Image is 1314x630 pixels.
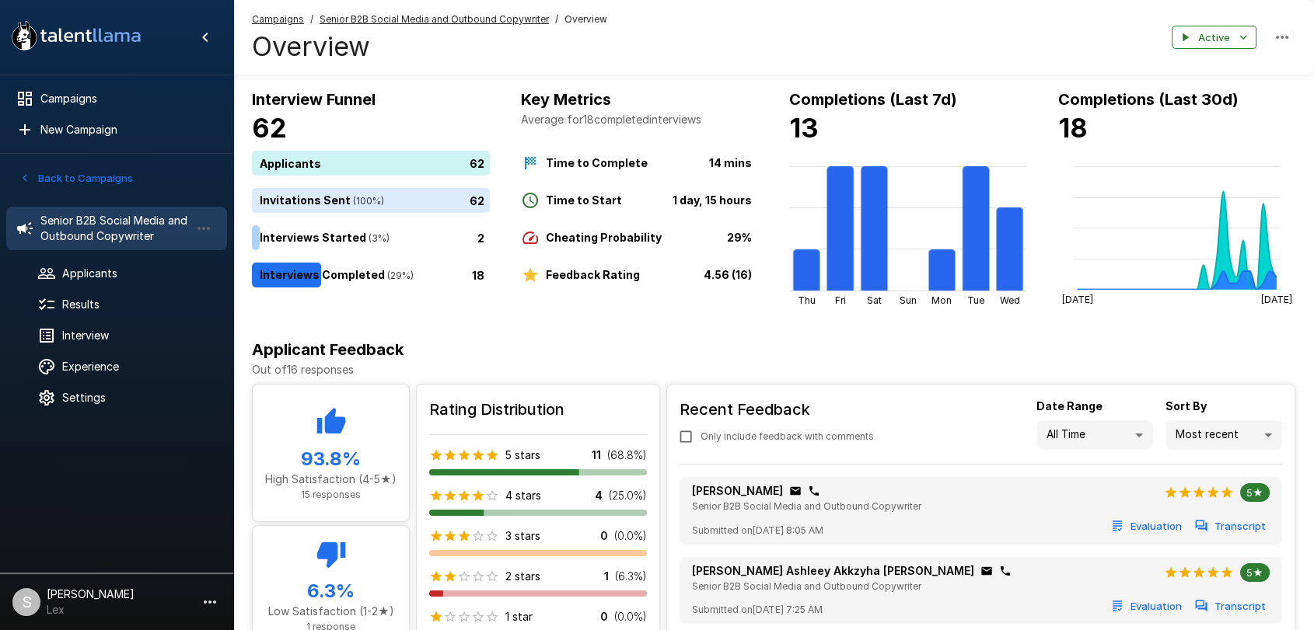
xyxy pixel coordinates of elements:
button: Transcript [1192,594,1270,618]
b: Key Metrics [521,90,611,109]
div: Click to copy [789,485,802,497]
p: [PERSON_NAME] [692,483,783,499]
p: 11 [592,447,601,463]
button: Evaluation [1108,594,1186,618]
b: Sort By [1165,399,1207,412]
p: 2 [477,229,484,245]
tspan: [DATE] [1260,294,1291,305]
p: 0 [600,528,608,544]
tspan: Fri [835,294,846,306]
b: Time to Complete [546,156,648,169]
p: Low Satisfaction (1-2★) [265,604,397,619]
div: Click to copy [999,565,1012,577]
p: High Satisfaction (4-5★) [265,472,397,487]
tspan: Sun [900,294,917,306]
b: Time to Start [546,193,622,207]
p: Average for 18 completed interviews [521,112,759,127]
h6: Rating Distribution [429,397,647,422]
div: Click to copy [808,485,820,497]
b: Completions (Last 30d) [1058,90,1239,109]
h4: Overview [252,30,607,63]
div: All Time [1036,420,1153,450]
p: ( 68.8 %) [607,447,647,463]
p: 1 star [505,609,533,625]
b: 13 [789,112,819,144]
p: [PERSON_NAME] Ashleey Akkzyha [PERSON_NAME] [692,563,974,579]
h5: 6.3 % [265,579,397,604]
b: Cheating Probability [546,231,662,244]
span: Senior B2B Social Media and Outbound Copywriter [692,580,921,592]
tspan: Thu [798,294,816,306]
b: Feedback Rating [546,268,640,281]
b: 18 [1058,112,1088,144]
p: 62 [470,192,484,208]
div: Most recent [1165,420,1282,450]
p: 2 stars [505,569,540,584]
span: / [310,12,313,27]
span: 15 responses [301,489,361,500]
u: Senior B2B Social Media and Outbound Copywriter [320,13,549,25]
p: ( 6.3 %) [615,569,647,584]
span: 5★ [1240,486,1270,499]
div: Click to copy [980,565,993,577]
p: 4 [595,488,603,503]
h6: Recent Feedback [680,397,886,422]
h5: 93.8 % [265,447,397,472]
b: 29% [727,231,752,244]
tspan: Wed [999,294,1019,306]
p: 62 [470,155,484,171]
b: Date Range [1036,399,1103,412]
span: / [555,12,558,27]
b: 14 mins [709,156,752,169]
button: Active [1172,26,1256,50]
u: Campaigns [252,13,304,25]
b: Interview Funnel [252,90,376,109]
span: Submitted on [DATE] 7:25 AM [692,602,823,618]
button: Evaluation [1108,514,1186,538]
span: Submitted on [DATE] 8:05 AM [692,523,823,538]
p: ( 25.0 %) [609,488,647,503]
b: Completions (Last 7d) [789,90,957,109]
p: 5 stars [505,447,540,463]
b: 1 day, 15 hours [673,193,752,207]
tspan: [DATE] [1061,294,1092,305]
p: 0 [600,609,608,625]
p: 4 stars [505,488,541,503]
b: 4.56 (16) [704,268,752,281]
b: Applicant Feedback [252,340,404,359]
tspan: Tue [967,294,984,306]
p: Out of 16 responses [252,362,1295,378]
b: 62 [252,112,287,144]
span: 5★ [1240,566,1270,579]
p: ( 0.0 %) [614,609,647,625]
span: Overview [564,12,607,27]
tspan: Sat [867,294,882,306]
p: 18 [472,266,484,283]
span: Only include feedback with comments [701,429,874,444]
button: Transcript [1192,514,1270,538]
p: 1 [604,569,609,584]
tspan: Mon [931,294,952,306]
span: Senior B2B Social Media and Outbound Copywriter [692,500,921,512]
p: ( 0.0 %) [614,528,647,544]
p: 3 stars [505,528,540,544]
